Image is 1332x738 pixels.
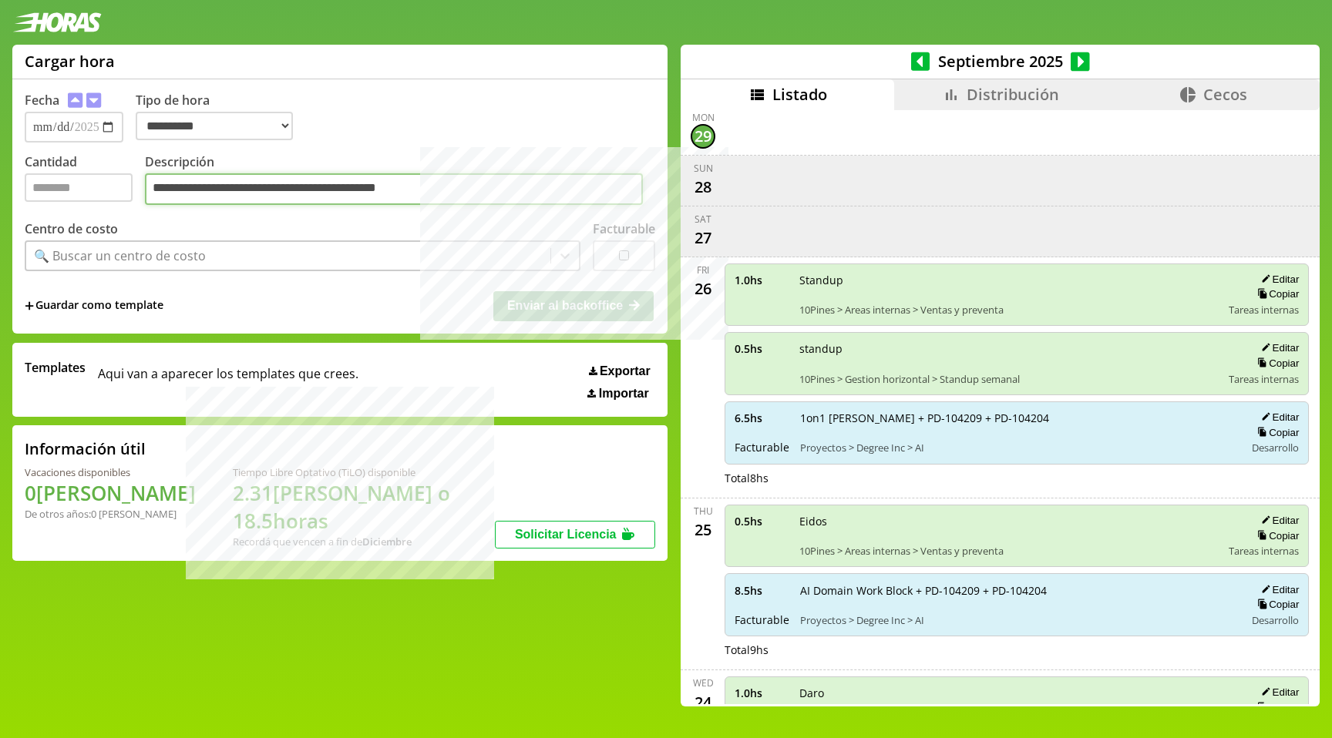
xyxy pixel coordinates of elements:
[697,263,709,277] div: Fri
[799,372,1218,386] span: 10Pines > Gestion horizontal > Standup semanal
[25,438,146,459] h2: Información útil
[735,514,789,528] span: 0.5 hs
[233,465,495,479] div: Tiempo Libre Optativo (TiLO) disponible
[34,247,206,264] div: 🔍 Buscar un centro de costo
[25,51,115,72] h1: Cargar hora
[600,364,651,378] span: Exportar
[25,173,133,202] input: Cantidad
[1253,426,1299,439] button: Copiar
[1256,583,1299,596] button: Editar
[1252,613,1299,627] span: Desarrollo
[362,535,412,548] b: Diciembre
[735,273,789,287] span: 1.0 hs
[25,297,163,314] span: +Guardar como template
[1229,544,1299,558] span: Tareas internas
[735,341,789,356] span: 0.5 hs
[1252,441,1299,455] span: Desarrollo
[136,112,293,140] select: Tipo de hora
[584,364,655,379] button: Exportar
[25,465,196,479] div: Vacaciones disponibles
[735,583,789,598] span: 8.5 hs
[25,153,145,210] label: Cantidad
[25,297,34,314] span: +
[25,220,118,237] label: Centro de costo
[12,12,102,32] img: logotipo
[800,441,1234,455] span: Proyectos > Degree Inc > AI
[691,124,715,149] div: 29
[1256,411,1299,424] button: Editar
[593,220,655,237] label: Facturable
[695,213,711,226] div: Sat
[799,686,1218,700] span: Daro
[691,277,715,301] div: 26
[1253,598,1299,611] button: Copiar
[495,521,655,548] button: Solicitar Licencia
[1253,701,1299,714] button: Copiar
[145,173,643,206] textarea: Descripción
[735,411,789,425] span: 6.5 hs
[725,642,1309,657] div: Total 9 hs
[694,505,713,518] div: Thu
[930,51,1071,72] span: Septiembre 2025
[800,411,1234,425] span: 1on1 [PERSON_NAME] + PD-104209 + PD-104204
[735,612,789,627] span: Facturable
[233,479,495,535] h1: 2.31 [PERSON_NAME] o 18.5 horas
[599,387,649,401] span: Importar
[1253,357,1299,370] button: Copiar
[1229,372,1299,386] span: Tareas internas
[691,175,715,200] div: 28
[1253,529,1299,542] button: Copiar
[681,110,1320,705] div: scrollable content
[692,111,715,124] div: Mon
[25,479,196,507] h1: 0 [PERSON_NAME]
[800,583,1234,598] span: AI Domain Work Block + PD-104209 + PD-104204
[799,273,1218,287] span: Standup
[799,514,1218,528] span: Eidos
[1253,287,1299,300] button: Copiar
[1256,341,1299,354] button: Editar
[735,686,789,700] span: 1.0 hs
[25,507,196,521] div: De otros años: 0 [PERSON_NAME]
[1256,686,1299,699] button: Editar
[1256,273,1299,286] button: Editar
[1256,514,1299,527] button: Editar
[98,359,358,401] span: Aqui van a aparecer los templates que crees.
[691,226,715,250] div: 27
[1203,84,1247,105] span: Cecos
[772,84,827,105] span: Listado
[694,162,713,175] div: Sun
[25,92,59,109] label: Fecha
[233,535,495,548] div: Recordá que vencen a fin de
[145,153,655,210] label: Descripción
[136,92,305,143] label: Tipo de hora
[725,471,1309,485] div: Total 8 hs
[515,528,617,541] span: Solicitar Licencia
[799,341,1218,356] span: standup
[735,440,789,455] span: Facturable
[799,303,1218,317] span: 10Pines > Areas internas > Ventas y preventa
[25,359,86,376] span: Templates
[800,613,1234,627] span: Proyectos > Degree Inc > AI
[1229,303,1299,317] span: Tareas internas
[967,84,1059,105] span: Distribución
[691,689,715,714] div: 24
[799,544,1218,558] span: 10Pines > Areas internas > Ventas y preventa
[691,518,715,542] div: 25
[693,676,714,689] div: Wed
